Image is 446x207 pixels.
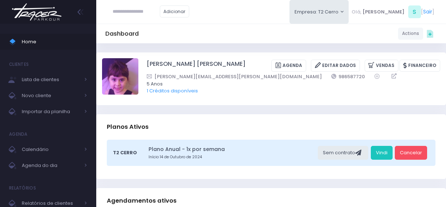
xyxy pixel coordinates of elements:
span: [PERSON_NAME] [362,8,405,16]
span: Lista de clientes [22,75,80,84]
span: S [408,5,421,18]
h4: Clientes [9,57,29,72]
h3: Planos Ativos [107,116,149,137]
a: Vendas [365,60,398,72]
h5: Dashboard [105,30,139,37]
div: [ ] [349,4,437,20]
span: Importar da planilha [22,107,80,116]
span: T2 Cerro [113,149,137,156]
a: Vindi [371,146,393,160]
a: [PERSON_NAME] [PERSON_NAME] [147,60,246,72]
span: Novo cliente [22,91,80,100]
span: Calendário [22,145,80,154]
img: Laura Ximenes Zanini [102,58,138,95]
a: [PERSON_NAME][EMAIL_ADDRESS][PERSON_NAME][DOMAIN_NAME] [147,73,322,80]
span: Home [22,37,87,47]
a: Adicionar [160,5,190,17]
a: Agenda [271,60,306,72]
a: Editar Dados [311,60,360,72]
span: Olá, [352,8,361,16]
a: Cancelar [395,146,427,160]
div: Sem contrato [318,146,368,160]
span: Agenda do dia [22,161,80,170]
a: Plano Anual - 1x por semana [149,146,316,153]
h4: Relatórios [9,181,36,195]
a: Financeiro [400,60,440,72]
a: Sair [423,8,432,16]
span: 5 Anos [147,80,431,88]
h4: Agenda [9,127,28,142]
a: 1 Créditos disponíveis [147,87,198,94]
a: 986587720 [331,73,365,80]
small: Início 14 de Outubro de 2024 [149,154,316,160]
a: Actions [398,28,423,40]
